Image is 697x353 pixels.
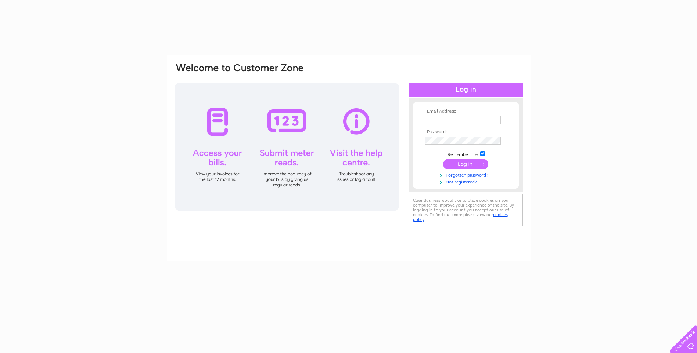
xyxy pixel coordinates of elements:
[425,171,509,178] a: Forgotten password?
[409,194,523,226] div: Clear Business would like to place cookies on your computer to improve your experience of the sit...
[413,212,508,222] a: cookies policy
[423,150,509,157] td: Remember me?
[423,109,509,114] th: Email Address:
[425,178,509,185] a: Not registered?
[423,130,509,135] th: Password:
[443,159,488,169] input: Submit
